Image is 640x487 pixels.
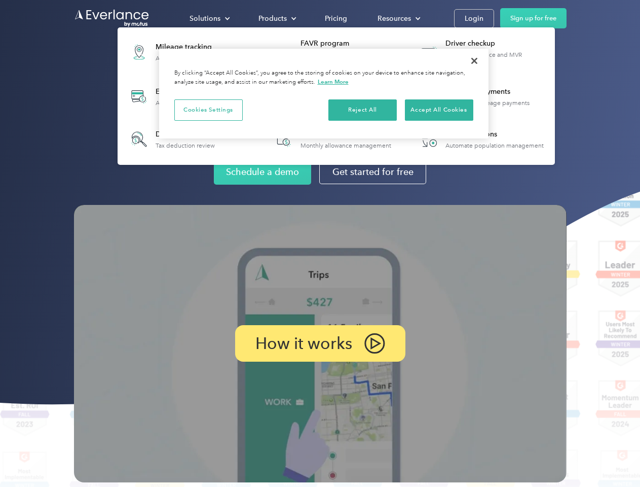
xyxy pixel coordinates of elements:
a: Mileage trackingAutomatic mileage logs [123,33,227,71]
div: HR Integrations [445,129,544,140]
a: Get started for free [319,160,426,184]
div: Deduction finder [156,129,215,140]
div: Cookie banner [159,49,488,138]
div: Automatic mileage logs [156,55,221,62]
div: FAVR program [300,39,404,49]
div: Privacy [159,49,488,138]
div: By clicking “Accept All Cookies”, you agree to the storing of cookies on your device to enhance s... [174,69,473,87]
div: Login [465,12,483,25]
div: Pricing [325,12,347,25]
div: Monthly allowance management [300,142,391,149]
div: Solutions [179,10,238,27]
a: Schedule a demo [214,159,311,185]
div: Products [258,12,287,25]
button: Accept All Cookies [405,99,473,121]
a: Pricing [315,10,357,27]
div: Resources [378,12,411,25]
div: Automatic transaction logs [156,99,229,107]
button: Cookies Settings [174,99,243,121]
div: Driver checkup [445,39,549,49]
div: Expense tracking [156,87,229,97]
a: FAVR programFixed & Variable Rate reimbursement design & management [268,33,405,71]
div: License, insurance and MVR verification [445,51,549,65]
a: More information about your privacy, opens in a new tab [318,78,349,85]
div: Tax deduction review [156,142,215,149]
div: Automate population management [445,142,544,149]
a: Driver checkupLicense, insurance and MVR verification [412,33,550,71]
a: Expense trackingAutomatic transaction logs [123,78,234,115]
div: Solutions [190,12,220,25]
input: Submit [74,60,126,82]
div: Resources [367,10,429,27]
button: Close [463,50,485,72]
nav: Products [118,27,555,165]
a: Deduction finderTax deduction review [123,123,220,156]
div: Mileage tracking [156,42,221,52]
button: Reject All [328,99,397,121]
a: HR IntegrationsAutomate population management [412,123,549,156]
a: Go to homepage [74,9,150,28]
div: Products [248,10,305,27]
p: How it works [255,337,352,350]
a: Sign up for free [500,8,567,28]
a: Login [454,9,494,28]
a: Accountable planMonthly allowance management [268,123,396,156]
